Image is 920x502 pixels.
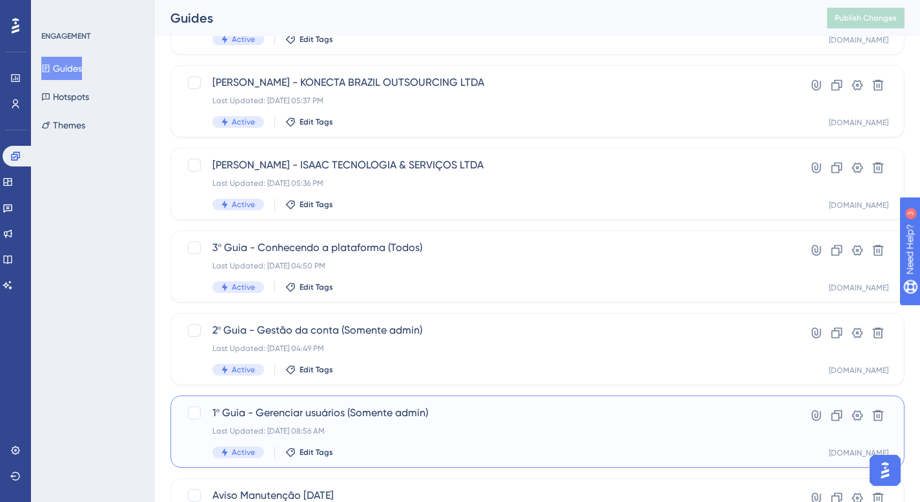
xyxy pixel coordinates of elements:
div: Last Updated: [DATE] 05:36 PM [212,178,759,188]
span: Active [232,365,255,375]
div: ENGAGEMENT [41,31,90,41]
span: Edit Tags [300,447,333,457]
span: Edit Tags [300,199,333,210]
span: 3º Guia - Conhecendo a plataforma (Todos) [212,240,759,256]
span: [PERSON_NAME] - KONECTA BRAZIL OUTSOURCING LTDA [212,75,759,90]
button: Hotspots [41,85,89,108]
span: Edit Tags [300,117,333,127]
button: Guides [41,57,82,80]
span: 1º Guia - Gerenciar usuários (Somente admin) [212,405,759,421]
div: Last Updated: [DATE] 08:56 AM [212,426,759,436]
span: Edit Tags [300,365,333,375]
span: 2º Guia - Gestão da conta (Somente admin) [212,323,759,338]
span: Active [232,117,255,127]
button: Edit Tags [285,282,333,292]
span: Need Help? [30,3,81,19]
span: [PERSON_NAME] - ISAAC TECNOLOGIA & SERVIÇOS LTDA [212,157,759,173]
div: Last Updated: [DATE] 04:50 PM [212,261,759,271]
div: Guides [170,9,795,27]
button: Edit Tags [285,34,333,45]
div: Last Updated: [DATE] 05:37 PM [212,95,759,106]
span: Active [232,34,255,45]
button: Edit Tags [285,365,333,375]
div: [DOMAIN_NAME] [829,200,888,210]
div: [DOMAIN_NAME] [829,283,888,293]
button: Edit Tags [285,117,333,127]
span: Edit Tags [300,282,333,292]
button: Publish Changes [827,8,905,28]
button: Edit Tags [285,199,333,210]
div: 3 [90,6,94,17]
iframe: UserGuiding AI Assistant Launcher [866,451,905,490]
button: Edit Tags [285,447,333,457]
span: Active [232,199,255,210]
span: Publish Changes [835,13,897,23]
div: [DOMAIN_NAME] [829,365,888,376]
span: Active [232,282,255,292]
span: Edit Tags [300,34,333,45]
button: Themes [41,114,85,137]
span: Active [232,447,255,457]
div: Last Updated: [DATE] 04:49 PM [212,343,759,354]
div: [DOMAIN_NAME] [829,35,888,45]
div: [DOMAIN_NAME] [829,448,888,458]
div: [DOMAIN_NAME] [829,117,888,128]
